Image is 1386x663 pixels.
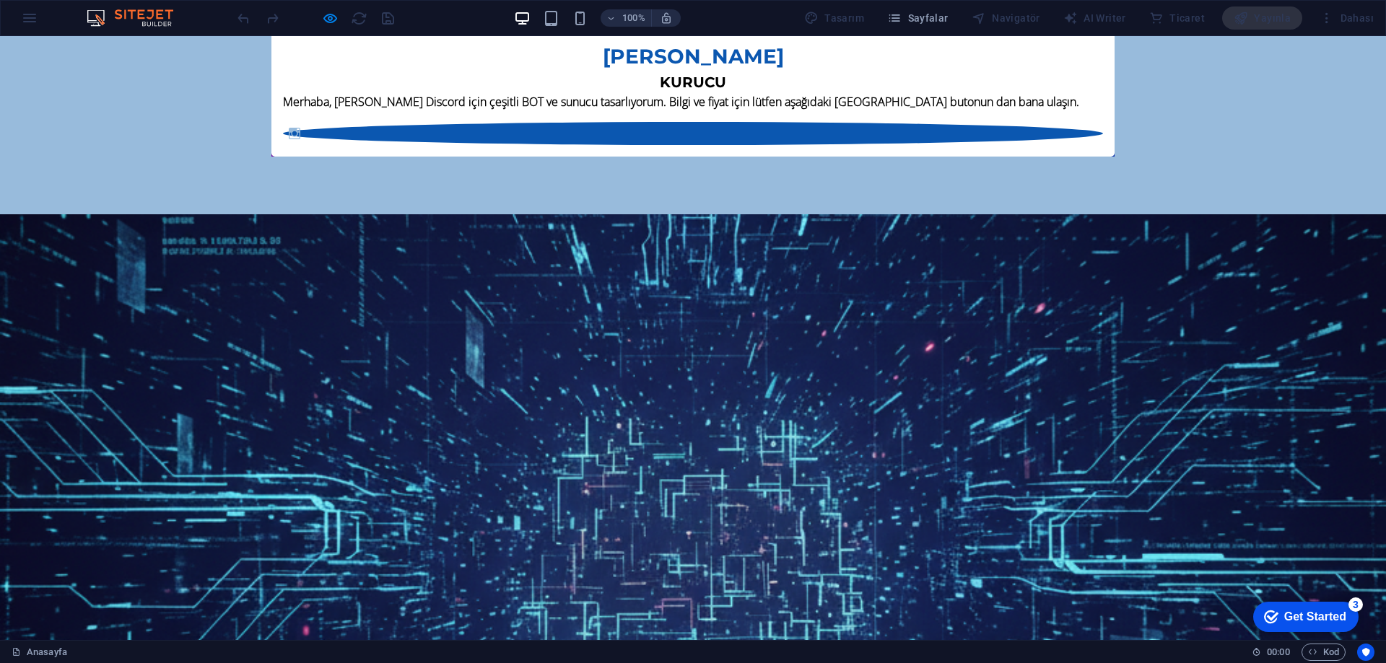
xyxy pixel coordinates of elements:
[283,5,1103,35] h3: [PERSON_NAME]
[1267,644,1289,661] span: 00 00
[601,9,652,27] button: 100%
[283,58,1079,74] strong: Merhaba, [PERSON_NAME] Discord için çeşitli BOT ve sunucu tasarlıyorum. Bilgi ve fiyat için lütfe...
[1252,644,1290,661] h6: Oturum süresi
[887,11,949,25] span: Sayfalar
[1357,644,1374,661] button: Usercentrics
[881,6,954,30] button: Sayfalar
[660,38,726,55] strong: KURUCU
[660,12,673,25] i: Yeniden boyutlandırmada yakınlaştırma düzeyini seçilen cihaza uyacak şekilde otomatik olarak ayarla.
[43,16,105,29] div: Get Started
[12,644,67,661] a: Seçimi iptal etmek için tıkla. Sayfaları açmak için çift tıkla
[1308,644,1339,661] span: Kod
[107,3,121,17] div: 3
[1302,644,1346,661] button: Kod
[622,9,645,27] h6: 100%
[83,9,191,27] img: Editor Logo
[1277,646,1279,657] span: :
[12,7,117,38] div: Get Started 3 items remaining, 40% complete
[798,6,870,30] div: Tasarım (Ctrl+Alt+Y)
